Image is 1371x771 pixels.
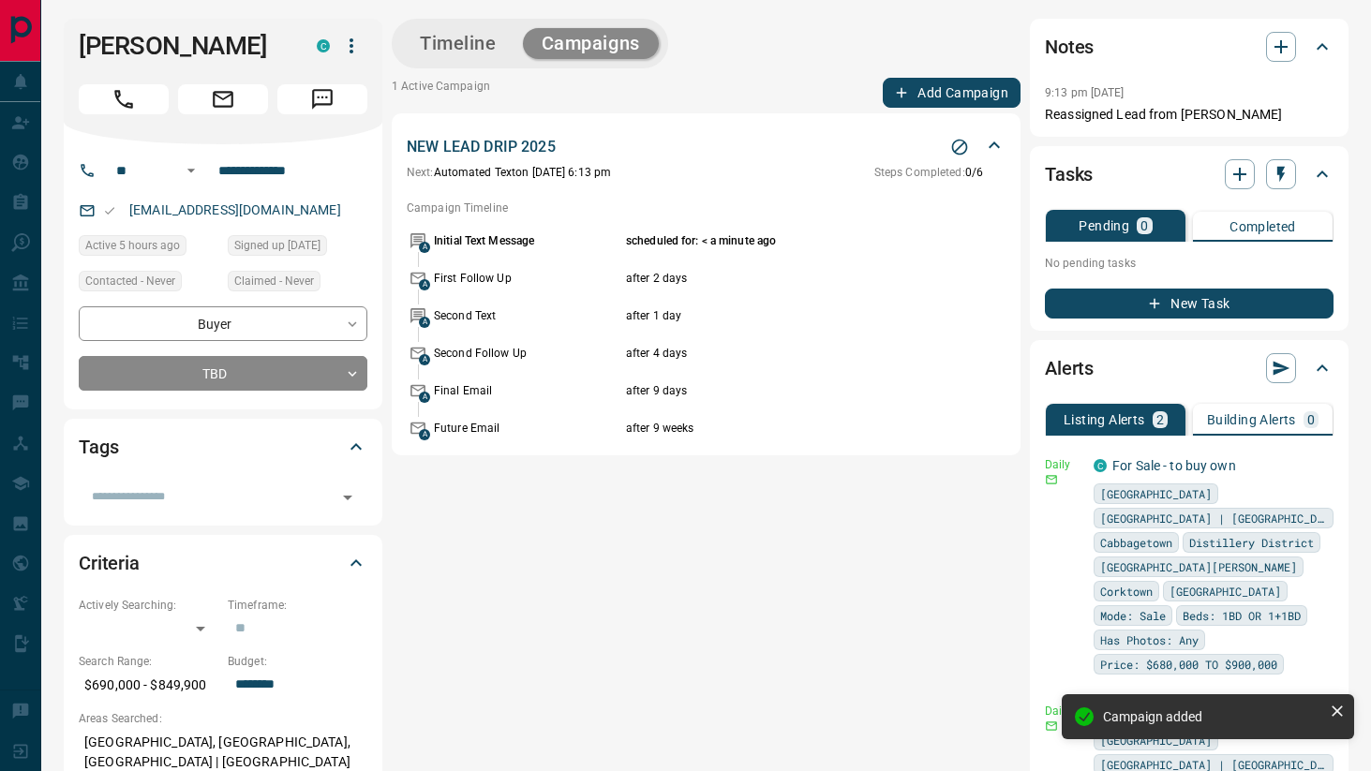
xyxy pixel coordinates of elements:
div: Criteria [79,541,367,586]
button: Timeline [401,28,515,59]
h2: Alerts [1045,353,1094,383]
span: Cabbagetown [1100,533,1172,552]
p: Automated Text on [DATE] 6:13 pm [407,164,611,181]
p: Second Follow Up [434,345,621,362]
p: Pending [1079,219,1129,232]
p: 0 [1307,413,1315,426]
div: NEW LEAD DRIP 2025Stop CampaignNext:Automated Texton [DATE] 6:13 pmSteps Completed:0/6 [407,132,1006,185]
p: Reassigned Lead from [PERSON_NAME] [1045,105,1334,125]
p: Daily [1045,703,1082,719]
p: Building Alerts [1207,413,1296,426]
p: after 4 days [626,345,938,362]
button: New Task [1045,289,1334,319]
div: Campaign added [1103,709,1322,724]
p: Search Range: [79,653,218,670]
p: Budget: [228,653,367,670]
span: Email [178,84,268,114]
span: [GEOGRAPHIC_DATA][PERSON_NAME] [1100,557,1297,576]
span: [GEOGRAPHIC_DATA] [1170,582,1281,600]
p: 0 [1140,219,1148,232]
p: Future Email [434,420,621,437]
div: Notes [1045,24,1334,69]
p: Areas Searched: [79,710,367,727]
span: Price: $680,000 TO $900,000 [1100,655,1277,674]
p: 2 [1156,413,1164,426]
div: condos.ca [317,39,330,52]
span: Mode: Sale [1100,606,1166,625]
span: A [419,429,430,440]
p: after 9 days [626,382,938,399]
div: TBD [79,356,367,391]
span: [GEOGRAPHIC_DATA] [1100,484,1212,503]
span: Corktown [1100,582,1153,600]
svg: Email [1045,719,1058,733]
p: 0 / 6 [874,164,983,181]
p: Completed [1229,220,1296,233]
span: Has Photos: Any [1100,630,1199,649]
p: Listing Alerts [1064,413,1145,426]
svg: Email [1045,473,1058,486]
p: after 2 days [626,270,938,287]
span: A [419,392,430,403]
span: Message [277,84,367,114]
h2: Tags [79,432,118,462]
p: $690,000 - $849,900 [79,670,218,701]
span: A [419,242,430,253]
div: Tags [79,424,367,469]
span: Claimed - Never [234,272,314,290]
div: Buyer [79,306,367,341]
span: A [419,317,430,328]
span: [GEOGRAPHIC_DATA] | [GEOGRAPHIC_DATA] [1100,509,1327,527]
div: Tasks [1045,152,1334,197]
h2: Notes [1045,32,1094,62]
span: A [419,354,430,365]
span: Contacted - Never [85,272,175,290]
h2: Tasks [1045,159,1093,189]
span: A [419,279,430,290]
p: after 9 weeks [626,420,938,437]
span: Call [79,84,169,114]
p: Timeframe: [228,597,367,614]
span: Distillery District [1189,533,1314,552]
span: Active 5 hours ago [85,236,180,255]
svg: Email Valid [103,204,116,217]
span: Signed up [DATE] [234,236,320,255]
span: Beds: 1BD OR 1+1BD [1183,606,1301,625]
button: Stop Campaign [946,133,974,161]
p: after 1 day [626,307,938,324]
button: Open [335,484,361,511]
p: Second Text [434,307,621,324]
p: scheduled for: < a minute ago [626,232,938,249]
p: Initial Text Message [434,232,621,249]
h2: Criteria [79,548,140,578]
div: Alerts [1045,346,1334,391]
button: Add Campaign [883,78,1021,108]
p: Actively Searching: [79,597,218,614]
div: Tue Oct 14 2025 [79,235,218,261]
a: For Sale - to buy own [1112,458,1236,473]
p: First Follow Up [434,270,621,287]
div: condos.ca [1094,459,1107,472]
p: Daily [1045,456,1082,473]
span: Next: [407,166,434,179]
a: [EMAIL_ADDRESS][DOMAIN_NAME] [129,202,341,217]
span: Steps Completed: [874,166,965,179]
p: NEW LEAD DRIP 2025 [407,136,556,158]
p: Final Email [434,382,621,399]
p: 9:13 pm [DATE] [1045,86,1125,99]
button: Campaigns [523,28,659,59]
button: Open [180,159,202,182]
p: No pending tasks [1045,249,1334,277]
p: Campaign Timeline [407,200,1006,216]
p: 1 Active Campaign [392,78,490,108]
div: Wed May 01 2013 [228,235,367,261]
h1: [PERSON_NAME] [79,31,289,61]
